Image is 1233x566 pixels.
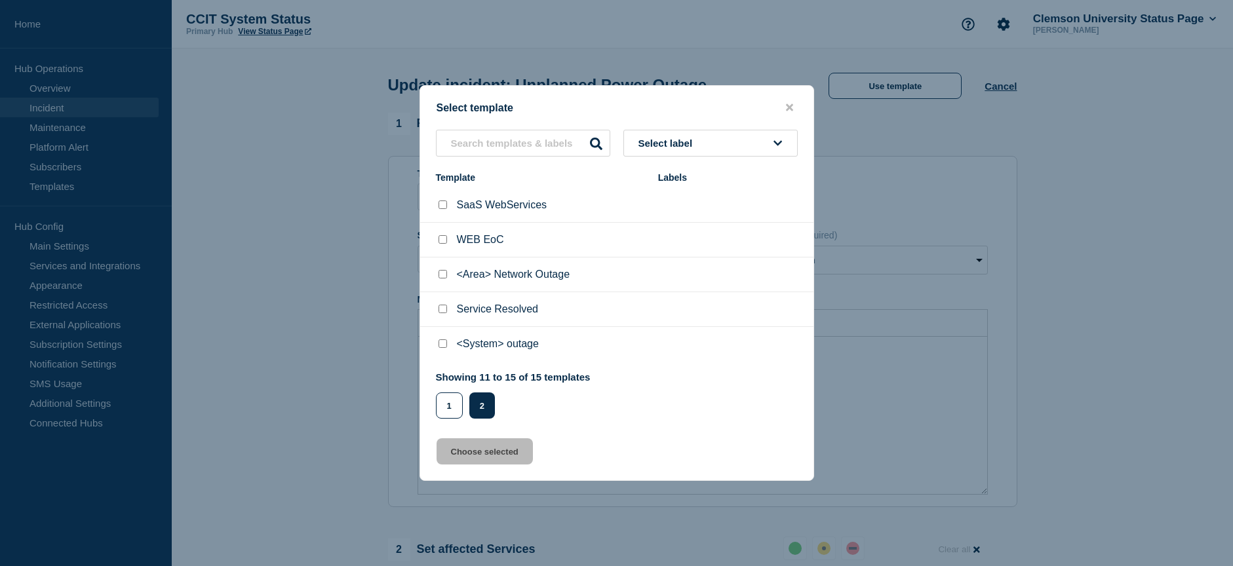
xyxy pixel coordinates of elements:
p: <Area> Network Outage [457,269,570,280]
button: 2 [469,392,495,419]
input: Search templates & labels [436,130,610,157]
input: <System> outage checkbox [439,339,447,348]
p: Service Resolved [457,303,539,315]
div: Select template [420,102,813,114]
p: WEB EoC [457,234,504,246]
div: Template [436,172,645,183]
p: SaaS WebServices [457,199,547,211]
div: Labels [658,172,798,183]
button: 1 [436,392,463,419]
input: Service Resolved checkbox [439,305,447,313]
button: close button [782,102,797,114]
p: <System> outage [457,338,539,350]
input: SaaS WebServices checkbox [439,200,447,209]
span: Select label [638,138,698,149]
button: Choose selected [437,438,533,464]
p: Showing 11 to 15 of 15 templates [436,371,591,383]
button: Select label [623,130,798,157]
input: WEB EoC checkbox [439,235,447,244]
input: <Area> Network Outage checkbox [439,270,447,278]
